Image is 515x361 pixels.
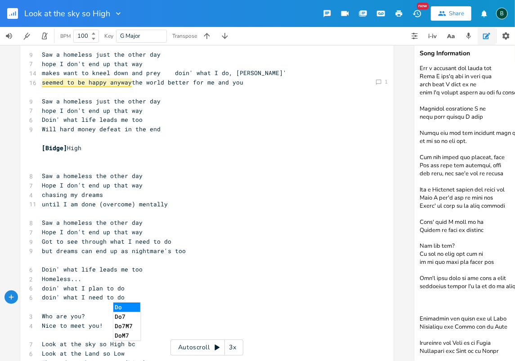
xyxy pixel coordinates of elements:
span: G Major [120,32,140,40]
div: BruCe [496,8,508,19]
span: until I am done (overcome) mentally [42,200,168,208]
button: New [408,5,426,22]
span: Hope I don't end up that way [42,181,143,189]
li: Do7 [113,312,140,321]
span: Saw a homeless the other day [42,172,143,180]
button: Share [431,6,471,21]
span: Hope I don't end up that way [42,228,143,236]
span: Look at the sky so High [24,9,110,18]
span: doin' what I plan to do [42,284,125,292]
div: New [417,3,429,9]
span: Who are you? [42,312,85,320]
li: Do [113,303,140,312]
span: Doin' what life leads me too [42,116,143,124]
span: doin' what I need to do [42,293,125,301]
span: Will hard money defeat in the end [42,125,161,133]
span: the world better for me and you [42,78,243,86]
li: DoM7 [113,331,140,340]
span: Look at the sky so High bc [42,340,135,348]
div: Share [449,9,464,18]
div: 1 [385,79,388,85]
span: Saw a homeless just the other day [42,50,161,58]
span: Saw a homeless just the other day [42,97,161,105]
span: Look at the Land so Low [42,349,125,357]
span: Doin' what life leads me too [42,265,143,273]
li: Do7M7 [113,321,140,331]
span: chasing my dreams [42,191,103,199]
span: Nice to meet you! [42,321,103,330]
span: but dreams can end up as nightmare's too [42,247,186,255]
div: Key [104,33,113,39]
button: B [496,3,508,24]
span: Homeless... [42,275,81,283]
div: Autoscroll [170,339,243,356]
span: hope I don't end up that way [42,107,143,115]
span: Got to see through what I need to do [42,237,171,245]
span: makes want to kneel down and prey doin' what I do, [PERSON_NAME]' [42,69,287,77]
div: Transpose [172,33,197,39]
span: seemed to be happy anyway [42,78,132,87]
span: hope I don't end up that way [42,60,143,68]
div: BPM [60,34,71,39]
span: [Bidge] [42,144,67,152]
div: 3x [225,339,241,356]
span: Saw a homeless the other day [42,218,143,227]
span: High [42,144,81,152]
